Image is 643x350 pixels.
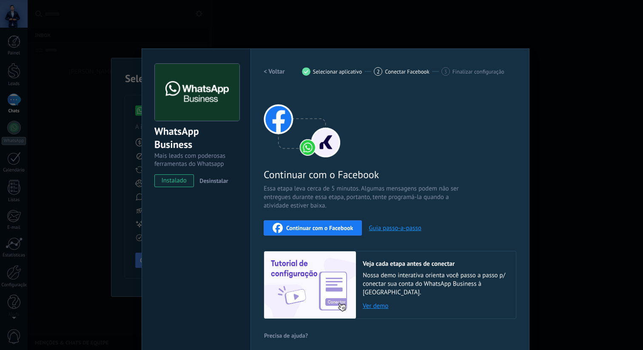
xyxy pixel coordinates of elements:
div: Mais leads com poderosas ferramentas do Whatsapp [154,152,238,168]
span: 3 [444,68,447,75]
img: connect with facebook [264,89,340,157]
button: Desinstalar [196,174,228,187]
span: instalado [155,174,193,187]
span: Desinstalar [199,177,228,185]
h2: Veja cada etapa antes de conectar [363,260,507,268]
button: Precisa de ajuda? [264,329,308,342]
span: Precisa de ajuda? [264,333,308,339]
button: Guia passo-a-passo [369,224,421,232]
div: WhatsApp Business [154,125,238,152]
span: Continuar com o Facebook [264,168,466,181]
span: Essa etapa leva cerca de 5 minutos. Algumas mensagens podem não ser entregues durante essa etapa,... [264,185,466,210]
a: Ver demo [363,302,507,310]
span: Conectar Facebook [385,68,430,75]
img: logo_main.png [155,64,239,121]
span: Selecionar aplicativo [313,68,362,75]
button: Continuar com o Facebook [264,220,362,236]
span: Finalizar configuração [452,68,504,75]
h2: < Voltar [264,68,285,76]
button: < Voltar [264,64,285,79]
span: 2 [377,68,380,75]
span: Nossa demo interativa orienta você passo a passo p/ conectar sua conta do WhatsApp Business à [GE... [363,271,507,297]
span: Continuar com o Facebook [286,225,353,231]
